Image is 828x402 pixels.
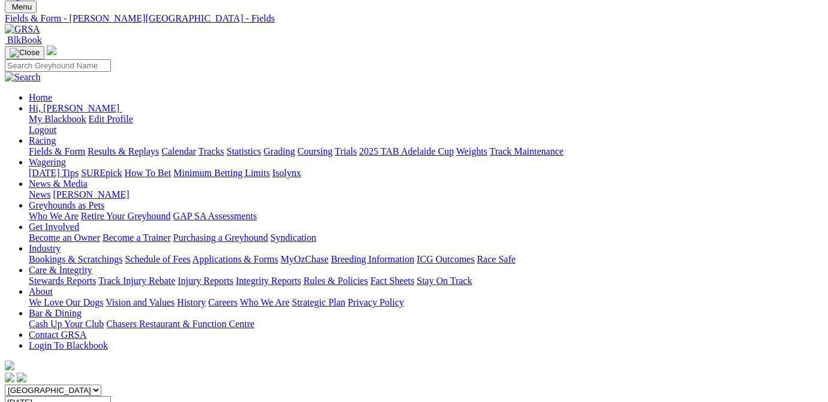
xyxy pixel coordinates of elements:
a: Chasers Restaurant & Function Centre [106,319,254,329]
a: Home [29,92,52,102]
a: Bookings & Scratchings [29,254,122,264]
button: Toggle navigation [5,1,37,13]
img: twitter.svg [17,373,26,382]
div: Industry [29,254,823,265]
a: Integrity Reports [236,276,301,286]
div: Get Involved [29,232,823,243]
a: Fact Sheets [371,276,414,286]
a: How To Bet [125,168,171,178]
a: Racing [29,135,56,146]
a: Calendar [161,146,196,156]
a: Edit Profile [89,114,133,124]
img: GRSA [5,24,40,35]
a: Who We Are [240,297,290,307]
a: Tracks [198,146,224,156]
a: Grading [264,146,295,156]
a: Statistics [227,146,261,156]
a: GAP SA Assessments [173,211,257,221]
a: Breeding Information [331,254,414,264]
a: Rules & Policies [303,276,368,286]
img: logo-grsa-white.png [5,361,14,370]
a: We Love Our Dogs [29,297,103,307]
a: Syndication [270,232,316,243]
a: [PERSON_NAME] [53,189,129,200]
a: Cash Up Your Club [29,319,104,329]
a: Bar & Dining [29,308,82,318]
a: Industry [29,243,61,253]
a: Fields & Form - [PERSON_NAME][GEOGRAPHIC_DATA] - Fields [5,13,823,24]
a: Hi, [PERSON_NAME] [29,103,122,113]
div: Wagering [29,168,823,179]
input: Search [5,59,111,72]
a: Care & Integrity [29,265,92,275]
div: Greyhounds as Pets [29,211,823,222]
div: News & Media [29,189,823,200]
div: Hi, [PERSON_NAME] [29,114,823,135]
a: Results & Replays [88,146,159,156]
img: Close [10,48,40,58]
a: Race Safe [477,254,515,264]
a: Retire Your Greyhound [81,211,171,221]
a: Stay On Track [417,276,472,286]
img: logo-grsa-white.png [47,46,56,55]
a: Strategic Plan [292,297,345,307]
a: About [29,286,53,297]
div: Care & Integrity [29,276,823,286]
span: Menu [12,2,32,11]
a: History [177,297,206,307]
a: 2025 TAB Adelaide Cup [359,146,454,156]
a: Become a Trainer [103,232,171,243]
a: Login To Blackbook [29,340,108,350]
a: My Blackbook [29,114,86,124]
span: BlkBook [7,35,42,45]
a: Injury Reports [177,276,233,286]
a: Coursing [297,146,333,156]
a: Schedule of Fees [125,254,190,264]
a: Who We Are [29,211,79,221]
img: facebook.svg [5,373,14,382]
a: Weights [456,146,487,156]
a: Contact GRSA [29,330,86,340]
a: Minimum Betting Limits [173,168,270,178]
a: SUREpick [81,168,122,178]
a: Become an Owner [29,232,100,243]
a: Track Maintenance [490,146,564,156]
a: Track Injury Rebate [98,276,175,286]
a: Careers [208,297,237,307]
a: Applications & Forms [192,254,278,264]
a: Trials [335,146,357,156]
a: Get Involved [29,222,79,232]
a: Privacy Policy [348,297,404,307]
a: Greyhounds as Pets [29,200,104,210]
a: MyOzChase [281,254,329,264]
img: Search [5,72,41,83]
a: Purchasing a Greyhound [173,232,268,243]
a: News & Media [29,179,88,189]
a: Stewards Reports [29,276,96,286]
a: Logout [29,125,56,135]
a: News [29,189,50,200]
div: Bar & Dining [29,319,823,330]
a: ICG Outcomes [417,254,474,264]
span: Hi, [PERSON_NAME] [29,103,119,113]
a: Vision and Values [106,297,174,307]
a: Isolynx [272,168,301,178]
a: Fields & Form [29,146,85,156]
a: BlkBook [5,35,42,45]
a: Wagering [29,157,66,167]
a: [DATE] Tips [29,168,79,178]
button: Toggle navigation [5,46,44,59]
div: Racing [29,146,823,157]
div: About [29,297,823,308]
